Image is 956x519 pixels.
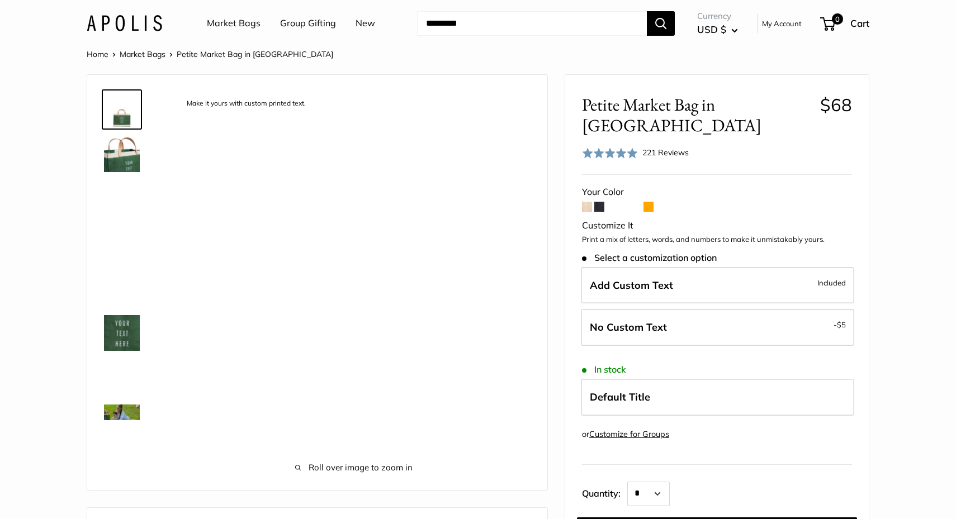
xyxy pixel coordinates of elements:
[582,364,626,375] span: In stock
[590,279,673,292] span: Add Custom Text
[102,179,142,219] a: description_Spacious inner area with room for everything. Plus water-resistant lining.
[87,47,333,61] nav: Breadcrumb
[582,217,852,234] div: Customize It
[102,134,142,174] a: description_Take it anywhere with easy-grip handles.
[207,15,261,32] a: Market Bags
[820,94,852,116] span: $68
[102,402,142,442] a: Petite Market Bag in Field Green
[582,478,627,506] label: Quantity:
[104,315,140,351] img: description_Custom printed text with eco-friendly ink.
[647,11,675,36] button: Search
[581,267,854,304] label: Add Custom Text
[104,136,140,172] img: description_Take it anywhere with easy-grip handles.
[762,17,802,30] a: My Account
[280,15,336,32] a: Group Gifting
[356,15,375,32] a: New
[582,184,852,201] div: Your Color
[582,253,717,263] span: Select a customization option
[589,429,669,439] a: Customize for Groups
[697,23,726,35] span: USD $
[832,13,843,25] span: 0
[102,89,142,130] a: description_Make it yours with custom printed text.
[582,234,852,245] p: Print a mix of letters, words, and numbers to make it unmistakably yours.
[837,320,846,329] span: $5
[120,49,165,59] a: Market Bags
[590,321,667,334] span: No Custom Text
[642,147,689,158] span: 221 Reviews
[834,318,846,331] span: -
[582,427,669,442] div: or
[177,49,333,59] span: Petite Market Bag in [GEOGRAPHIC_DATA]
[697,21,738,39] button: USD $
[581,379,854,416] label: Default Title
[87,15,162,31] img: Apolis
[590,391,650,403] span: Default Title
[181,96,311,111] div: Make it yours with custom printed text.
[581,309,854,346] label: Leave Blank
[821,15,869,32] a: 0 Cart
[102,268,142,308] a: Petite Market Bag in Field Green
[102,313,142,353] a: description_Custom printed text with eco-friendly ink.
[817,276,846,289] span: Included
[850,17,869,29] span: Cart
[87,49,108,59] a: Home
[417,11,647,36] input: Search...
[104,404,140,440] img: Petite Market Bag in Field Green
[582,94,812,136] span: Petite Market Bag in [GEOGRAPHIC_DATA]
[104,92,140,127] img: description_Make it yours with custom printed text.
[177,460,531,475] span: Roll over image to zoom in
[102,358,142,398] a: Petite Market Bag in Field Green
[697,8,738,24] span: Currency
[102,223,142,264] a: Petite Market Bag in Field Green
